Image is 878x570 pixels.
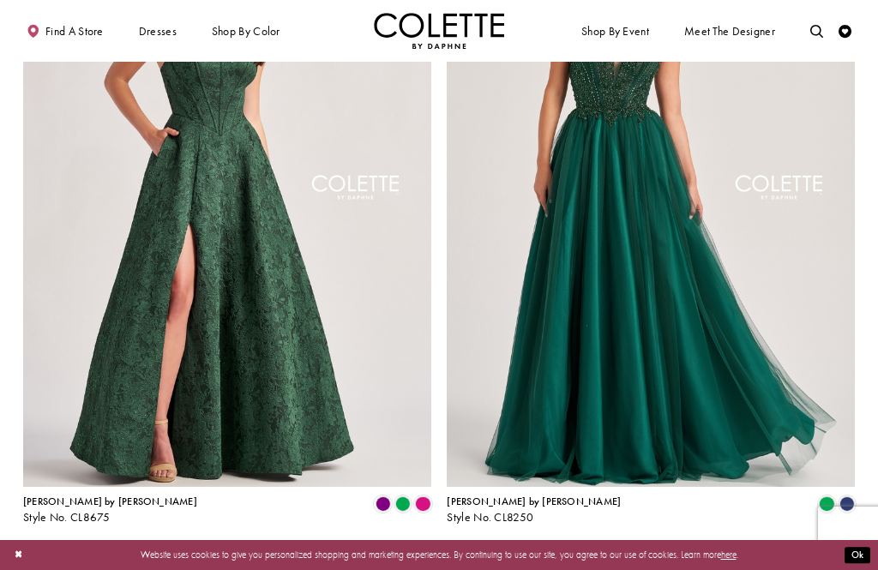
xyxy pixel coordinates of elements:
[45,25,104,38] span: Find a store
[581,25,649,38] span: Shop By Event
[374,13,504,49] img: Colette by Daphne
[23,496,197,524] div: Colette by Daphne Style No. CL8675
[374,13,504,49] a: Visit Home Page
[135,13,180,49] span: Dresses
[23,13,106,49] a: Find a store
[375,496,390,512] i: Purple
[839,496,855,512] i: Navy Blue
[807,13,827,49] a: Toggle search
[23,495,197,508] span: [PERSON_NAME] by [PERSON_NAME]
[23,510,111,525] span: Style No. CL8675
[819,496,834,512] i: Emerald
[681,13,779,49] a: Meet the designer
[395,496,411,512] i: Emerald
[835,13,855,49] a: Check Wishlist
[684,25,775,38] span: Meet the designer
[447,510,533,525] span: Style No. CL8250
[447,496,621,524] div: Colette by Daphne Style No. CL8250
[139,25,177,38] span: Dresses
[447,495,621,508] span: [PERSON_NAME] by [PERSON_NAME]
[93,546,785,563] p: Website uses cookies to give you personalized shopping and marketing experiences. By continuing t...
[8,543,29,567] button: Close Dialog
[578,13,652,49] span: Shop By Event
[415,496,430,512] i: Fuchsia
[212,25,280,38] span: Shop by color
[845,547,870,563] button: Submit Dialog
[208,13,283,49] span: Shop by color
[721,549,737,561] a: here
